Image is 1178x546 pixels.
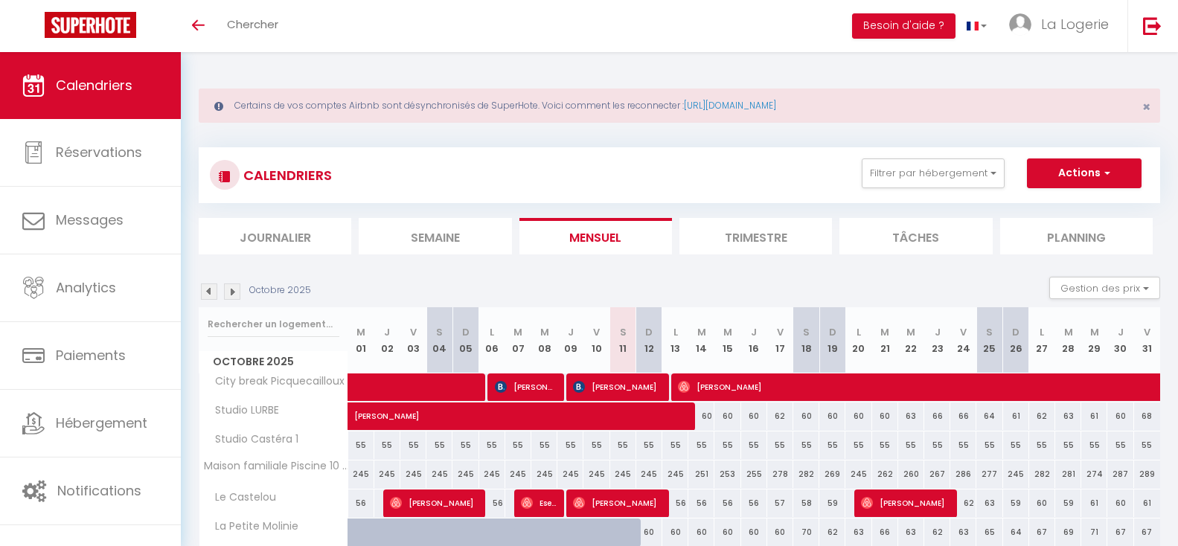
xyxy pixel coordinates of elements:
[462,325,470,339] abbr: D
[56,76,132,94] span: Calendriers
[741,489,767,517] div: 56
[714,431,740,459] div: 55
[531,431,557,459] div: 55
[976,402,1002,430] div: 64
[557,460,583,488] div: 245
[714,307,740,373] th: 15
[1107,489,1133,517] div: 60
[950,402,976,430] div: 66
[803,325,810,339] abbr: S
[348,402,374,431] a: [PERSON_NAME]
[390,489,479,517] span: [PERSON_NAME]
[741,307,767,373] th: 16
[1081,489,1107,517] div: 61
[845,307,871,373] th: 20
[950,489,976,517] div: 62
[684,99,776,112] a: [URL][DOMAIN_NAME]
[495,373,557,401] span: [PERSON_NAME]
[479,489,505,517] div: 56
[573,489,662,517] span: [PERSON_NAME]
[374,460,400,488] div: 245
[202,489,280,506] span: Le Castelou
[348,431,374,459] div: 55
[1055,460,1081,488] div: 281
[839,218,992,254] li: Tâches
[1144,325,1150,339] abbr: V
[1055,518,1081,546] div: 69
[767,489,793,517] div: 57
[505,431,531,459] div: 55
[741,460,767,488] div: 255
[426,307,452,373] th: 04
[202,431,302,448] span: Studio Castéra 1
[479,460,505,488] div: 245
[872,402,898,430] div: 60
[452,307,478,373] th: 05
[1134,431,1160,459] div: 55
[679,218,832,254] li: Trimestre
[1081,460,1107,488] div: 274
[845,431,871,459] div: 55
[741,431,767,459] div: 55
[924,460,950,488] div: 267
[199,89,1160,123] div: Certains de vos comptes Airbnb sont désynchronisés de SuperHote. Voici comment les reconnecter :
[227,16,278,32] span: Chercher
[400,431,426,459] div: 55
[845,402,871,430] div: 60
[950,460,976,488] div: 286
[662,489,688,517] div: 56
[400,307,426,373] th: 03
[872,307,898,373] th: 21
[208,311,339,338] input: Rechercher un logement...
[950,307,976,373] th: 24
[898,307,924,373] th: 22
[56,143,142,161] span: Réservations
[880,325,889,339] abbr: M
[557,431,583,459] div: 55
[976,307,1002,373] th: 25
[819,518,845,546] div: 62
[348,460,374,488] div: 245
[505,307,531,373] th: 07
[697,325,706,339] abbr: M
[583,307,609,373] th: 10
[1134,518,1160,546] div: 67
[976,431,1002,459] div: 55
[1107,402,1133,430] div: 60
[872,460,898,488] div: 262
[479,431,505,459] div: 55
[1003,402,1029,430] div: 61
[872,431,898,459] div: 55
[1107,518,1133,546] div: 67
[1009,13,1031,36] img: ...
[950,518,976,546] div: 63
[898,402,924,430] div: 63
[950,431,976,459] div: 55
[202,402,283,419] span: Studio LURBE
[1055,402,1081,430] div: 63
[751,325,757,339] abbr: J
[531,460,557,488] div: 245
[976,518,1002,546] div: 65
[1055,307,1081,373] th: 28
[898,518,924,546] div: 63
[1081,307,1107,373] th: 29
[384,325,390,339] abbr: J
[1142,100,1150,114] button: Close
[400,460,426,488] div: 245
[56,211,124,229] span: Messages
[521,489,557,517] span: Ese Elecsystemenergie Ese
[793,460,819,488] div: 282
[1081,518,1107,546] div: 71
[1040,325,1044,339] abbr: L
[636,460,662,488] div: 245
[1029,460,1055,488] div: 282
[573,373,662,401] span: [PERSON_NAME]
[819,460,845,488] div: 269
[976,489,1002,517] div: 63
[610,460,636,488] div: 245
[1107,431,1133,459] div: 55
[490,325,494,339] abbr: L
[924,402,950,430] div: 66
[976,460,1002,488] div: 277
